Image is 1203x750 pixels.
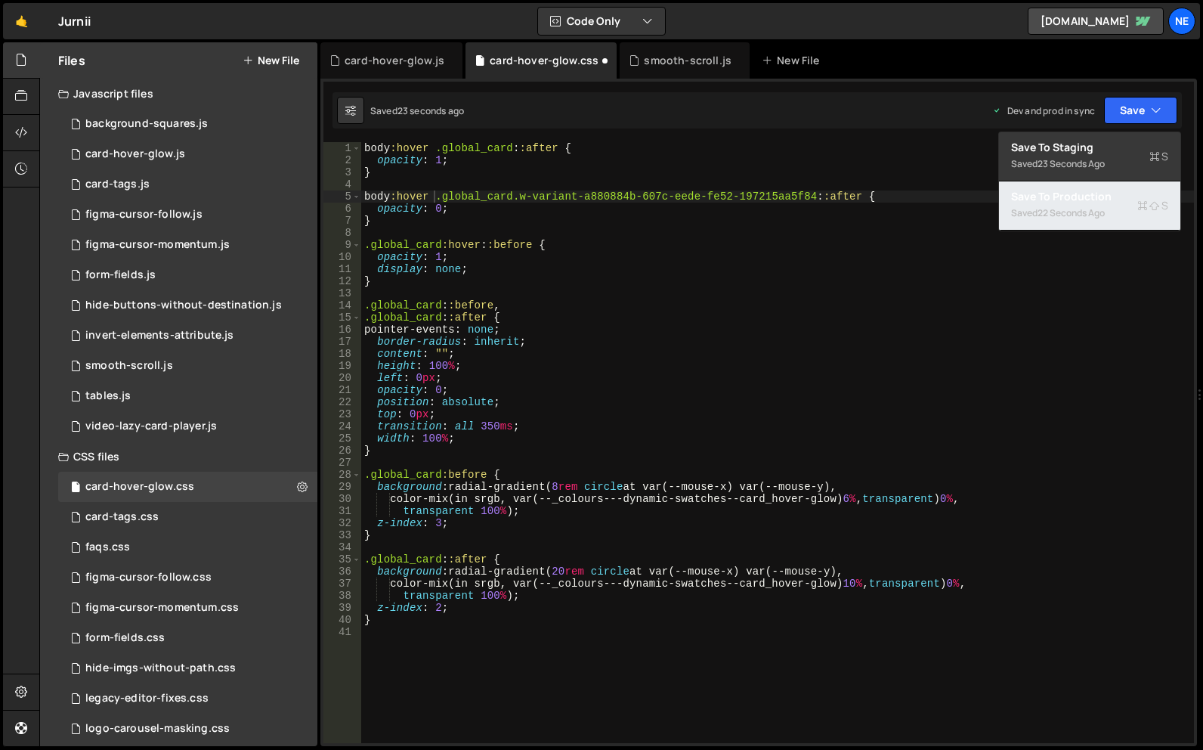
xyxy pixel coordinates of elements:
div: 34 [323,541,361,553]
div: 28 [323,469,361,481]
div: 16694/45896.js [58,411,317,442]
div: 25 [323,432,361,445]
div: 41 [323,626,361,638]
span: S [1149,149,1168,164]
div: 16694/46844.js [58,169,317,200]
div: 4 [323,178,361,191]
div: Saved [370,104,464,117]
div: 22 seconds ago [1038,206,1105,219]
div: Dev and prod in sync [992,104,1095,117]
div: 36 [323,566,361,578]
div: 10 [323,251,361,263]
div: 38 [323,590,361,602]
div: 27 [323,457,361,469]
div: 16694/45608.js [58,260,317,290]
div: card-hover-glow.css [490,53,598,68]
div: card-hover-glow.js [85,147,185,161]
button: New File [243,54,299,67]
button: Save [1104,97,1177,124]
div: 16694/45914.js [58,290,317,321]
div: Save to Production [1011,189,1168,204]
div: 8 [323,227,361,239]
h2: Files [58,52,85,69]
div: figma-cursor-follow.css [85,571,212,584]
div: 23 seconds ago [397,104,464,117]
div: 39 [323,602,361,614]
div: form-fields.css [85,631,165,645]
div: 29 [323,481,361,493]
div: 17 [323,336,361,348]
a: [DOMAIN_NAME] [1028,8,1164,35]
button: Save to ProductionS Saved22 seconds ago [999,181,1180,231]
div: 31 [323,505,361,517]
div: 40 [323,614,361,626]
div: 12 [323,275,361,287]
div: 16694/47250.js [58,381,317,411]
div: 22 [323,396,361,408]
div: background-squares.js [85,117,208,131]
div: smooth-scroll.js [85,359,173,373]
div: 26 [323,445,361,457]
div: invert-elements-attribute.js [85,329,233,342]
div: 21 [323,384,361,396]
div: 6 [323,203,361,215]
div: card-tags.css [85,510,159,524]
div: 1 [323,142,361,154]
div: 19 [323,360,361,372]
div: Jurnii [58,12,91,30]
div: CSS files [40,442,317,472]
div: Saved [1011,204,1168,222]
div: 16694/47252.css [58,593,317,623]
div: card-hover-glow.css [85,480,194,494]
div: card-tags.js [85,178,150,191]
div: figma-cursor-follow.js [85,208,203,222]
div: 16694/46977.js [58,109,317,139]
div: New File [762,53,825,68]
div: 37 [323,578,361,590]
div: 16694/47634.js [58,139,317,169]
div: 3 [323,166,361,178]
div: 16694/46743.css [58,562,317,593]
div: 16694/46845.css [58,502,317,532]
div: 15 [323,311,361,324]
div: 32 [323,517,361,529]
div: card-hover-glow.js [345,53,444,68]
button: Save to StagingS Saved23 seconds ago [999,132,1180,181]
div: 13 [323,287,361,299]
div: 14 [323,299,361,311]
div: form-fields.js [85,268,156,282]
div: 16694/46742.js [58,200,317,230]
a: 🤙 [3,3,40,39]
div: 11 [323,263,361,275]
div: 16694/45746.css [58,532,317,562]
div: figma-cursor-momentum.js [85,238,230,252]
div: smooth-scroll.js [644,53,731,68]
div: video-lazy-card-player.js [85,420,217,433]
div: 5 [323,191,361,203]
div: tables.js [85,389,131,403]
div: 16694/46846.css [58,653,317,683]
button: Code Only [538,8,665,35]
div: 16694/47251.js [58,230,317,260]
div: 16694/45729.css [58,714,317,744]
div: Javascript files [40,79,317,109]
div: 23 [323,408,361,420]
div: 16 [323,324,361,336]
div: 30 [323,493,361,505]
div: 23 seconds ago [1038,157,1105,170]
div: 16694/47633.css [58,472,317,502]
div: 9 [323,239,361,251]
a: Ne [1168,8,1195,35]
div: Save to Staging [1011,140,1168,155]
div: 16694/45748.css [58,623,317,653]
div: 16694/45609.js [58,351,317,381]
div: Saved [1011,155,1168,173]
div: 18 [323,348,361,360]
div: faqs.css [85,541,130,554]
div: 24 [323,420,361,432]
div: logo-carousel-masking.css [85,722,230,736]
div: 35 [323,553,361,566]
div: 7 [323,215,361,227]
div: figma-cursor-momentum.css [85,601,239,615]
